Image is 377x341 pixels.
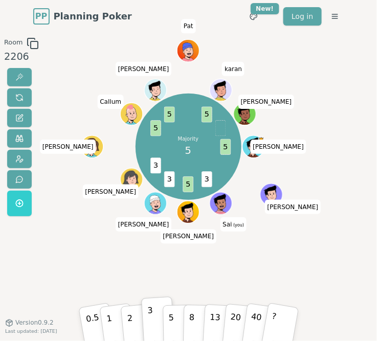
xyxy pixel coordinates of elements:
span: Click to change your name [82,185,139,199]
span: PP [35,10,47,22]
span: Click to change your name [161,230,217,244]
span: 5 [202,107,213,123]
span: Room [4,37,23,50]
button: Reveal votes [7,68,32,86]
a: Log in [283,7,321,26]
button: Click to change your avatar [211,193,232,214]
button: Watch only [7,129,32,148]
span: Click to change your name [250,140,306,154]
div: 2206 [4,50,39,64]
span: 5 [151,120,162,136]
span: Click to change your name [265,200,321,214]
button: Reset votes [7,88,32,107]
p: 3 [147,304,154,338]
span: Click to change your name [97,95,124,109]
span: Planning Poker [54,9,132,24]
span: 3 [151,158,162,174]
div: New! [251,3,280,14]
span: 3 [202,171,213,187]
span: Version 0.9.2 [15,319,54,327]
span: Click to change your name [181,19,196,34]
span: 5 [220,139,231,155]
span: Click to change your name [116,62,172,76]
button: Get a named room [7,191,32,216]
span: 5 [165,107,175,123]
button: Change avatar [7,150,32,168]
span: 5 [185,143,192,158]
span: Mohamed is the host [259,137,264,142]
span: Click to change your name [222,62,245,76]
a: PPPlanning Poker [33,8,132,25]
span: Click to change your name [238,95,295,109]
span: 3 [165,171,175,187]
span: Click to change your name [40,140,96,154]
span: Last updated: [DATE] [5,329,57,334]
span: (you) [232,223,245,228]
button: Change name [7,109,32,127]
span: Click to change your name [116,218,172,232]
button: Version0.9.2 [5,319,54,327]
button: Send feedback [7,170,32,189]
p: Majority [178,135,198,143]
span: 5 [183,176,194,192]
span: Click to change your name [220,218,247,232]
button: New! [245,7,263,26]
